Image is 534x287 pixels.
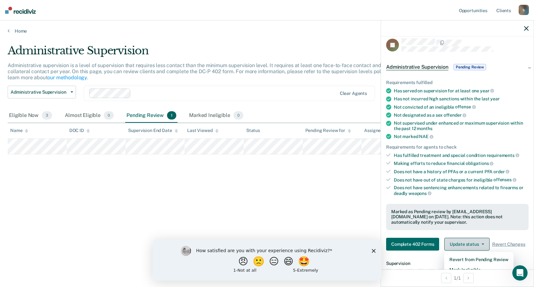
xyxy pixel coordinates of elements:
[8,28,526,34] a: Home
[394,185,529,196] div: Does not have sentencing enhancements related to firearms or deadly
[381,269,534,286] div: 1 / 1
[187,128,218,133] div: Last Viewed
[394,112,529,118] div: Not designated as a sex
[512,265,528,281] iframe: Intercom live chat
[394,120,529,131] div: Not supervised under enhanced or maximum supervision within the past 12
[340,91,367,96] div: Clear agents
[463,273,474,283] button: Next Opportunity
[444,238,489,251] button: Update status
[305,128,351,133] div: Pending Review for
[492,242,525,247] span: Revert Changes
[444,254,513,265] button: Revert from Pending Review
[394,160,529,166] div: Making efforts to reduce financial
[417,126,432,131] span: months
[480,88,494,93] span: year
[394,169,529,175] div: Does not have a history of PFAs or a current PFA order
[454,64,486,70] span: Pending Review
[42,111,52,120] span: 3
[5,7,36,14] img: Recidiviz
[394,152,529,158] div: Has fulfilled treatment and special condition
[444,112,467,118] span: offender
[233,111,243,120] span: 0
[441,273,451,283] button: Previous Opportunity
[364,128,394,133] div: Assigned to
[386,144,529,150] div: Requirements for agents to check
[419,134,433,139] span: NAE
[394,104,529,110] div: Not convicted of an ineligible
[386,238,442,251] a: Navigate to form link
[188,109,245,123] div: Marked Ineligible
[455,104,476,109] span: offense
[104,111,114,120] span: 0
[444,265,513,275] button: Mark Ineligible
[386,80,529,85] div: Requirements fulfilled
[394,88,529,94] div: Has served on supervision for at least one
[125,109,178,123] div: Pending Review
[490,96,500,101] span: year
[8,44,408,62] div: Administrative Supervision
[246,128,260,133] div: Status
[47,74,87,81] a: our methodology
[10,128,28,133] div: Name
[466,161,493,166] span: obligations
[386,261,529,266] dt: Supervision
[487,153,519,158] span: requirements
[69,128,90,133] div: DOC ID
[8,109,53,123] div: Eligible Now
[386,64,448,70] span: Administrative Supervision
[64,109,115,123] div: Almost Eligible
[394,177,529,183] div: Does not have out of state charges for ineligible
[493,177,516,182] span: offenses
[394,134,529,139] div: Not marked
[153,239,381,281] iframe: Survey by Kim from Recidiviz
[519,5,529,15] div: b
[408,191,431,196] span: weapons
[11,89,68,95] span: Administrative Supervision
[391,209,523,225] div: Marked as Pending review by [EMAIL_ADDRESS][DOMAIN_NAME] on [DATE]. Note: this action does not au...
[8,62,403,81] p: Administrative supervision is a level of supervision that requires less contact than the minimum ...
[381,57,534,77] div: Administrative SupervisionPending Review
[394,96,529,102] div: Has not incurred high sanctions within the last
[386,238,439,251] button: Complete 402 Forms
[128,128,178,133] div: Supervision End Date
[167,111,176,120] span: 1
